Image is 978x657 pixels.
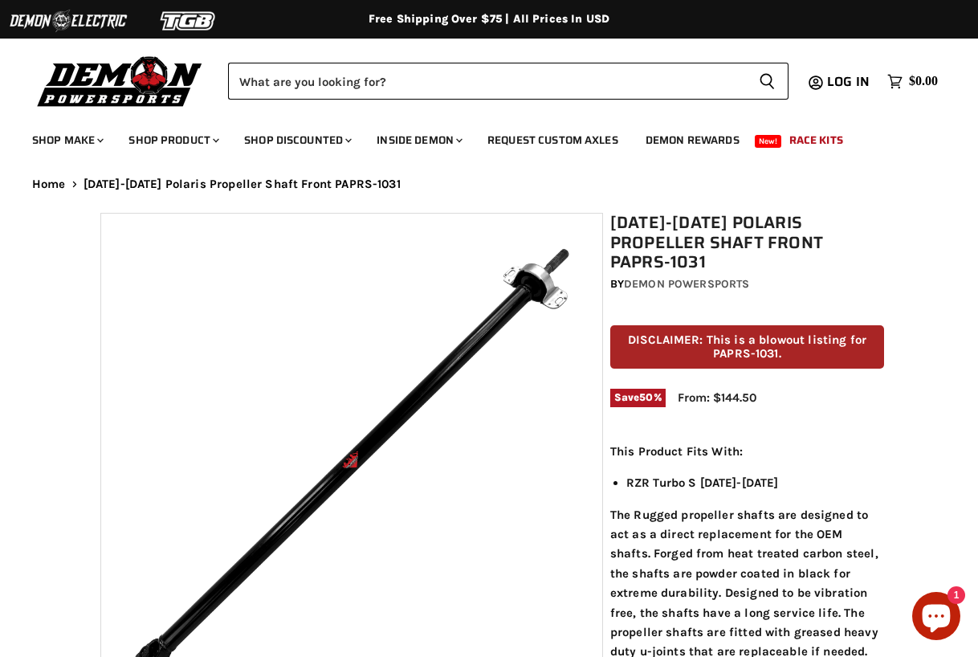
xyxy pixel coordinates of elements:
a: Home [32,178,66,191]
span: 50 [639,391,653,403]
span: New! [755,135,782,148]
a: $0.00 [879,70,946,93]
span: From: $144.50 [678,390,756,405]
a: Shop Discounted [232,124,361,157]
span: Save % [610,389,666,406]
span: Log in [827,71,870,92]
a: Request Custom Axles [475,124,630,157]
a: Demon Powersports [624,277,749,291]
a: Demon Rewards [634,124,752,157]
a: Shop Make [20,124,113,157]
h1: [DATE]-[DATE] Polaris Propeller Shaft Front PAPRS-1031 [610,213,884,272]
inbox-online-store-chat: Shopify online store chat [907,592,965,644]
input: Search [228,63,746,100]
img: TGB Logo 2 [128,6,249,36]
img: Demon Powersports [32,52,208,109]
a: Log in [820,75,879,89]
a: Race Kits [777,124,855,157]
a: Shop Product [116,124,229,157]
p: DISCLAIMER: This is a blowout listing for PAPRS-1031. [610,325,884,369]
li: RZR Turbo S [DATE]-[DATE] [626,473,884,492]
button: Search [746,63,789,100]
span: $0.00 [909,74,938,89]
p: This Product Fits With: [610,442,884,461]
form: Product [228,63,789,100]
div: by [610,275,884,293]
ul: Main menu [20,117,934,157]
span: [DATE]-[DATE] Polaris Propeller Shaft Front PAPRS-1031 [84,178,401,191]
img: Demon Electric Logo 2 [8,6,128,36]
a: Inside Demon [365,124,472,157]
